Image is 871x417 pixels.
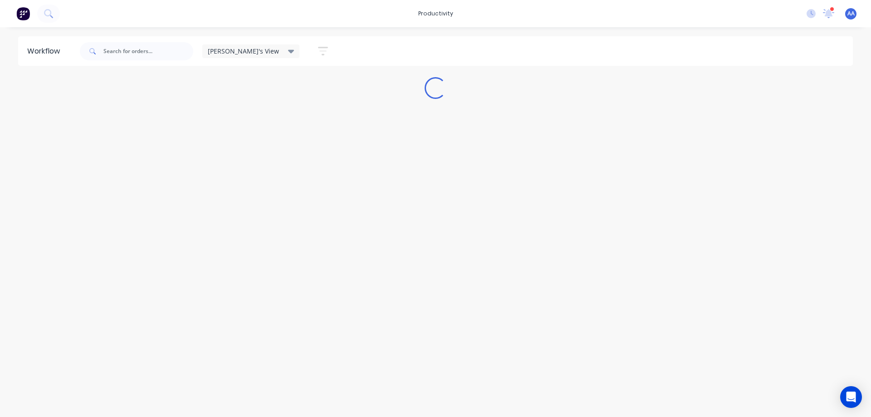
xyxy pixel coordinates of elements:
[847,10,855,18] span: AA
[27,46,64,57] div: Workflow
[208,46,279,56] span: [PERSON_NAME]'s View
[16,7,30,20] img: Factory
[103,42,193,60] input: Search for orders...
[414,7,458,20] div: productivity
[840,386,862,408] div: Open Intercom Messenger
